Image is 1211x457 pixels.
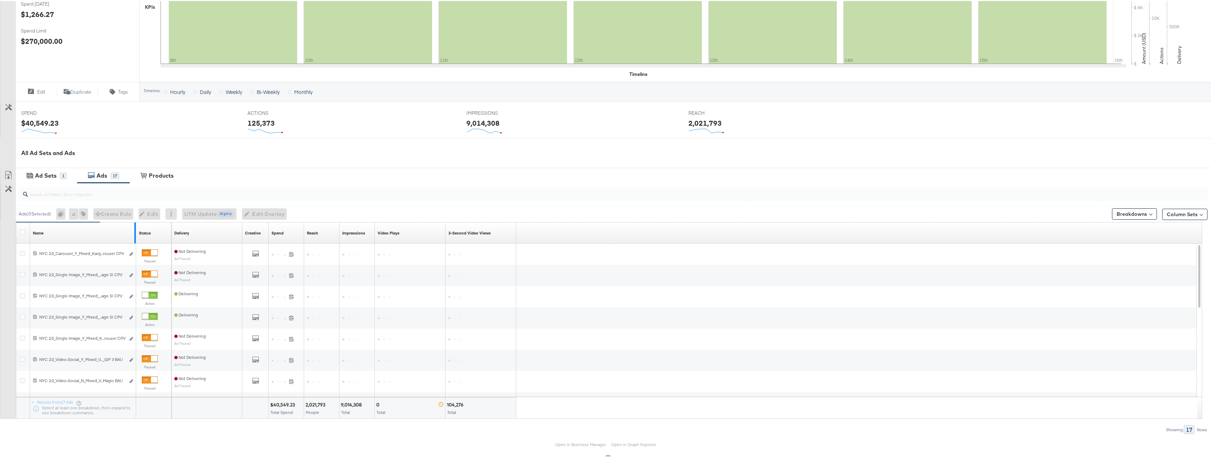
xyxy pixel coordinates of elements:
div: KPIs [145,3,155,10]
span: Not Delivering [174,269,206,274]
button: Column Sets [1162,208,1207,219]
a: Shows the current state of your Ad. [139,229,151,235]
div: 2,021,793 [305,400,327,407]
span: Not Delivering [174,375,206,380]
div: 125,373 [248,117,275,127]
div: NYC 2.0_Single Image_Y_Mixed_K...rousel CPV [39,334,125,340]
div: Reach [307,229,318,235]
span: Monthly [294,87,313,94]
span: Edit [37,88,45,94]
div: NYC 2.0_Carousel_Y_Mixed_Karg...rousel CPV [39,250,125,255]
div: Spend [272,229,284,235]
span: Duplicate [70,88,91,94]
div: $40,549.23 [21,117,59,127]
div: 1 [60,172,66,178]
div: $270,000.00 [21,35,63,45]
a: The number of people your ad was served to. [307,229,318,235]
sub: Ad Paused [174,361,191,366]
a: The number of times your ad was served. On mobile apps an ad is counted as served the first time ... [342,229,365,235]
div: Products [149,171,174,179]
div: Timeline [629,70,647,77]
div: Ad Sets [35,171,57,179]
div: $40,549.23 [270,400,297,407]
span: Bi-Weekly [257,87,280,94]
a: Open in Business Manager [555,441,606,446]
div: NYC 2.0_Video-Social_N_Mixed_V...Magic BAU [39,377,125,382]
span: Total [447,409,456,414]
button: Duplicate [57,87,98,95]
span: Hourly [170,87,185,94]
a: Ad Name. [33,229,43,235]
span: Delivering [174,311,198,316]
span: Total Spend [270,409,293,414]
a: Shows the creative associated with your ad. [245,229,261,235]
span: Tags [118,88,128,94]
input: Search Ad Name, ID or Objective [28,183,1094,197]
text: Delivery [1176,45,1182,63]
span: Not Delivering [174,248,206,253]
span: Delivering [174,290,198,295]
label: Paused [142,385,158,390]
button: Edit [16,87,57,95]
div: Showing: [1166,426,1184,431]
text: Actions [1158,46,1165,63]
div: $1,266.27 [21,8,54,18]
span: SPEND [21,109,74,115]
span: REACH [688,109,741,115]
div: 17 [111,172,119,178]
div: 104,276 [447,400,466,407]
div: Ads [97,171,107,179]
a: The total amount spent to date. [272,229,284,235]
label: Paused [142,279,158,284]
label: Paused [142,343,158,347]
span: Spend Limit [21,26,74,33]
div: NYC 2.0_Single Image_Y_Mixed_...age SI CPV [39,292,125,298]
sub: Ad Paused [174,382,191,387]
div: 2,021,793 [688,117,722,127]
a: Reflects the ability of your Ad to achieve delivery. [174,229,189,235]
div: Creative [245,229,261,235]
span: Total [377,409,385,414]
div: Rows [1197,426,1207,431]
div: NYC 2.0_Single Image_Y_Mixed_...age SI CPV [39,313,125,319]
label: Paused [142,258,158,262]
div: Status [139,229,151,235]
div: NYC 2.0_Video-Social_Y_Mixed_V..._GIF 3 BAU [39,356,125,361]
sub: Ad Paused [174,277,191,281]
div: 17 [1184,424,1194,433]
div: Ads ( 0 Selected) [19,210,51,216]
div: 3-Second Video Views [448,229,491,235]
a: Open in Graph Explorer [611,441,656,446]
span: IMPRESSIONS [466,109,519,115]
div: Video Plays [378,229,400,235]
div: Name [33,229,43,235]
div: 0 [376,400,382,407]
div: 0 [56,207,69,219]
span: Weekly [226,87,242,94]
a: video_play_actions [378,229,400,235]
div: Delivery [174,229,189,235]
sub: Ad Paused [174,255,191,260]
div: NYC 2.0_Single Image_Y_Mixed_...age SI CPV [39,271,125,277]
span: Not Delivering [174,332,206,338]
div: 9,014,308 [341,400,364,407]
label: Active [142,321,158,326]
span: People [306,409,319,414]
span: Not Delivering [174,354,206,359]
span: Total [341,409,350,414]
label: Active [142,300,158,305]
div: Timeline: [143,87,161,92]
span: ACTIONS [248,109,301,115]
a: The number of times your video was viewed for 3 seconds or more. [448,229,491,235]
button: Breakdowns [1112,207,1157,219]
text: Amount (USD) [1141,32,1147,63]
button: Tags [98,87,139,95]
div: Impressions [342,229,365,235]
span: Daily [200,87,211,94]
div: 9,014,308 [466,117,500,127]
sub: Ad Paused [174,340,191,344]
label: Paused [142,364,158,368]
